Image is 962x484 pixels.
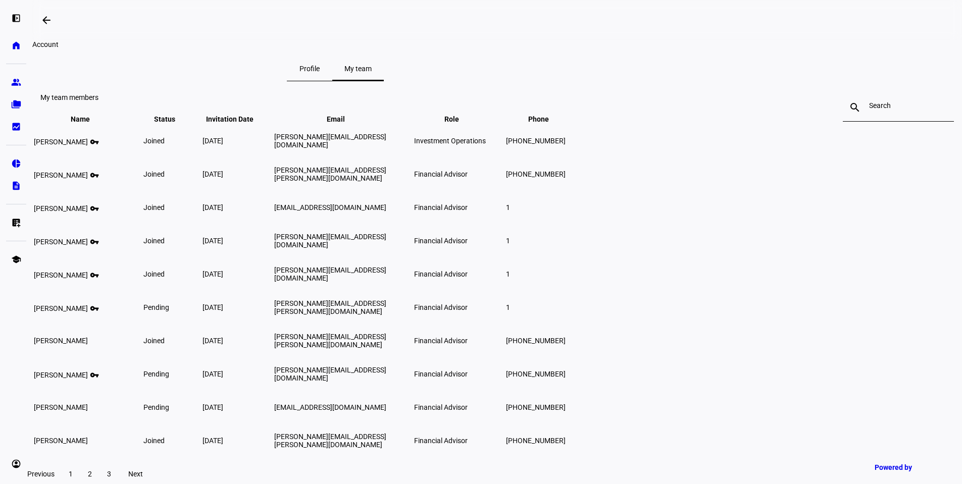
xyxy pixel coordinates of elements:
button: Next [119,464,151,484]
mat-icon: search [843,101,867,114]
eth-mat-symbol: account_circle [11,459,21,469]
eth-mat-symbol: left_panel_open [11,13,21,23]
span: [PERSON_NAME] [34,371,88,379]
span: joined [143,237,165,245]
eth-mat-symbol: bid_landscape [11,122,21,132]
div: Account [32,40,638,48]
span: [PERSON_NAME] [34,138,88,146]
eth-mat-symbol: list_alt_add [11,218,21,228]
span: 1 [506,237,510,245]
span: [PERSON_NAME][EMAIL_ADDRESS][PERSON_NAME][DOMAIN_NAME] [274,433,386,449]
mat-icon: vpn_key [88,369,100,378]
mat-icon: vpn_key [88,169,100,178]
button: 2 [81,464,99,484]
eth-mat-symbol: school [11,254,21,264]
span: pending [143,303,169,311]
span: [PERSON_NAME][EMAIL_ADDRESS][PERSON_NAME][DOMAIN_NAME] [274,333,386,349]
span: [PHONE_NUMBER] [506,403,566,411]
span: [PERSON_NAME] [34,204,88,212]
span: [PERSON_NAME][EMAIL_ADDRESS][DOMAIN_NAME] [274,366,386,382]
span: 3 [107,470,111,478]
td: [DATE] [202,191,273,224]
span: 2 [88,470,92,478]
span: [PHONE_NUMBER] [506,137,566,145]
td: [DATE] [202,291,273,324]
mat-icon: vpn_key [88,136,100,144]
eth-mat-symbol: home [11,40,21,50]
a: description [6,176,26,196]
mat-icon: vpn_key [88,236,100,244]
span: Name [71,115,105,123]
td: [DATE] [202,424,273,457]
span: Status [154,115,190,123]
span: Profile [299,65,320,72]
span: Financial Advisor [414,437,468,445]
span: joined [143,203,165,211]
input: Search [869,101,928,110]
span: [PERSON_NAME] [34,171,88,179]
span: Phone [528,115,564,123]
span: Financial Advisor [414,237,468,245]
span: Role [444,115,474,123]
td: [DATE] [202,225,273,257]
mat-icon: arrow_backwards [40,14,53,26]
a: home [6,35,26,56]
span: [PERSON_NAME][EMAIL_ADDRESS][PERSON_NAME][DOMAIN_NAME] [274,299,386,315]
span: Financial Advisor [414,403,468,411]
td: [DATE] [202,158,273,190]
span: Financial Advisor [414,370,468,378]
eth-data-table-title: My team members [40,93,98,101]
span: [PHONE_NUMBER] [506,170,566,178]
a: group [6,72,26,92]
span: joined [143,270,165,278]
td: [DATE] [202,125,273,157]
span: Financial Advisor [414,337,468,345]
td: [DATE] [202,258,273,290]
span: joined [143,137,165,145]
span: Investment Operations [414,137,486,145]
span: pending [143,370,169,378]
mat-icon: vpn_key [88,269,100,278]
span: Financial Advisor [414,203,468,211]
span: [EMAIL_ADDRESS][DOMAIN_NAME] [274,403,386,411]
span: 1 [506,303,510,311]
span: [PERSON_NAME] [34,403,88,411]
span: 1 [506,270,510,278]
eth-mat-symbol: description [11,181,21,191]
span: [EMAIL_ADDRESS][DOMAIN_NAME] [274,203,386,211]
span: [PERSON_NAME][EMAIL_ADDRESS][PERSON_NAME][DOMAIN_NAME] [274,166,386,182]
span: pending [143,403,169,411]
span: [PERSON_NAME][EMAIL_ADDRESS][DOMAIN_NAME] [274,133,386,149]
span: [PERSON_NAME][EMAIL_ADDRESS][DOMAIN_NAME] [274,266,386,282]
span: [PHONE_NUMBER] [506,370,566,378]
span: 1 [506,203,510,211]
a: folder_copy [6,94,26,115]
span: Email [327,115,360,123]
span: [PERSON_NAME] [34,304,88,312]
span: Financial Advisor [414,170,468,178]
span: [PHONE_NUMBER] [506,437,566,445]
span: Financial Advisor [414,270,468,278]
a: Powered by [870,458,947,476]
td: [DATE] [202,358,273,390]
a: pie_chart [6,153,26,174]
eth-mat-symbol: pie_chart [11,158,21,169]
span: My team [344,65,372,72]
button: 3 [100,464,118,484]
span: Invitation Date [206,115,269,123]
a: bid_landscape [6,117,26,137]
mat-icon: vpn_key [88,302,100,311]
eth-mat-symbol: group [11,77,21,87]
span: joined [143,170,165,178]
span: [PERSON_NAME] [34,238,88,246]
span: joined [143,437,165,445]
span: [PERSON_NAME] [34,337,88,345]
eth-mat-symbol: folder_copy [11,99,21,110]
td: [DATE] [202,391,273,423]
mat-icon: vpn_key [88,202,100,211]
span: joined [143,337,165,345]
span: [PERSON_NAME][EMAIL_ADDRESS][DOMAIN_NAME] [274,233,386,249]
span: Next [128,470,143,478]
span: [PHONE_NUMBER] [506,337,566,345]
span: Financial Advisor [414,303,468,311]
